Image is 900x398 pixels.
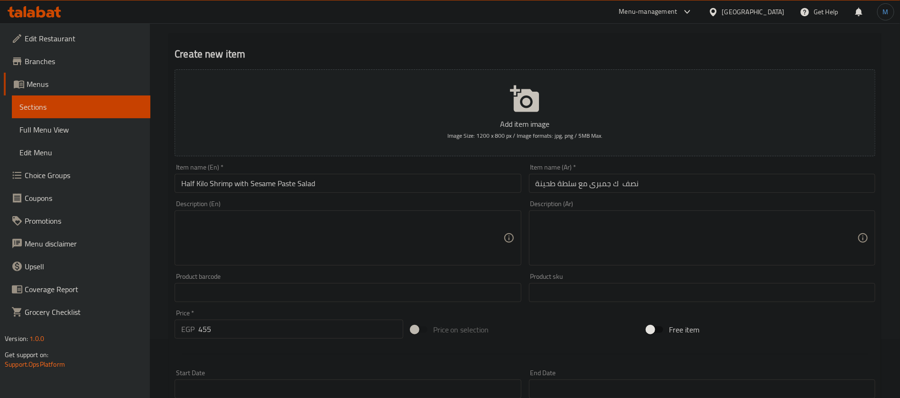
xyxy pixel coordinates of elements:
[25,261,143,272] span: Upsell
[5,332,28,345] span: Version:
[12,95,150,118] a: Sections
[19,101,143,113] span: Sections
[4,27,150,50] a: Edit Restaurant
[198,320,403,339] input: Please enter price
[175,283,521,302] input: Please enter product barcode
[25,170,143,181] span: Choice Groups
[5,349,48,361] span: Get support on:
[4,278,150,301] a: Coverage Report
[175,47,875,61] h2: Create new item
[4,232,150,255] a: Menu disclaimer
[175,69,875,156] button: Add item imageImage Size: 1200 x 800 px / Image formats: jpg, png / 5MB Max.
[25,238,143,249] span: Menu disclaimer
[669,324,699,335] span: Free item
[19,124,143,135] span: Full Menu View
[4,73,150,95] a: Menus
[4,301,150,323] a: Grocery Checklist
[25,33,143,44] span: Edit Restaurant
[4,255,150,278] a: Upsell
[722,7,785,17] div: [GEOGRAPHIC_DATA]
[529,174,875,193] input: Enter name Ar
[29,332,44,345] span: 1.0.0
[4,50,150,73] a: Branches
[883,7,889,17] span: M
[25,284,143,295] span: Coverage Report
[12,141,150,164] a: Edit Menu
[447,130,603,141] span: Image Size: 1200 x 800 px / Image formats: jpg, png / 5MB Max.
[181,323,195,335] p: EGP
[25,215,143,227] span: Promotions
[25,306,143,318] span: Grocery Checklist
[25,192,143,204] span: Coupons
[4,209,150,232] a: Promotions
[4,164,150,187] a: Choice Groups
[175,174,521,193] input: Enter name En
[27,78,143,90] span: Menus
[529,283,875,302] input: Please enter product sku
[619,6,677,18] div: Menu-management
[12,118,150,141] a: Full Menu View
[25,56,143,67] span: Branches
[4,187,150,209] a: Coupons
[5,358,65,370] a: Support.OpsPlatform
[189,118,861,130] p: Add item image
[19,147,143,158] span: Edit Menu
[169,15,881,24] h4: Seafood section
[433,324,489,335] span: Price on selection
